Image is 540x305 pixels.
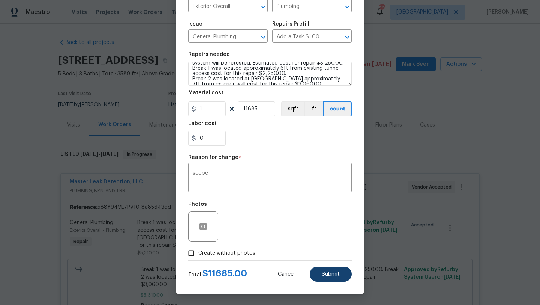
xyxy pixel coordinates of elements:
[188,202,207,207] h5: Photos
[304,101,323,116] button: ft
[188,62,352,86] textarea: Ran camera and isolation equipment located break under slab on laundry line. Penetrate access in ...
[342,2,352,12] button: Open
[188,121,217,126] h5: Labor cost
[188,155,238,160] h5: Reason for change
[310,267,352,282] button: Submit
[281,101,304,116] button: sqft
[188,270,247,279] div: Total
[198,249,255,257] span: Create without photos
[322,272,340,277] span: Submit
[258,2,268,12] button: Open
[188,90,223,95] h5: Material cost
[188,21,202,27] h5: Issue
[342,32,352,42] button: Open
[266,267,307,282] button: Cancel
[188,52,230,57] h5: Repairs needed
[272,21,309,27] h5: Repairs Prefill
[258,32,268,42] button: Open
[323,101,352,116] button: count
[193,171,347,186] textarea: scope
[278,272,295,277] span: Cancel
[202,269,247,278] span: $ 11685.00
